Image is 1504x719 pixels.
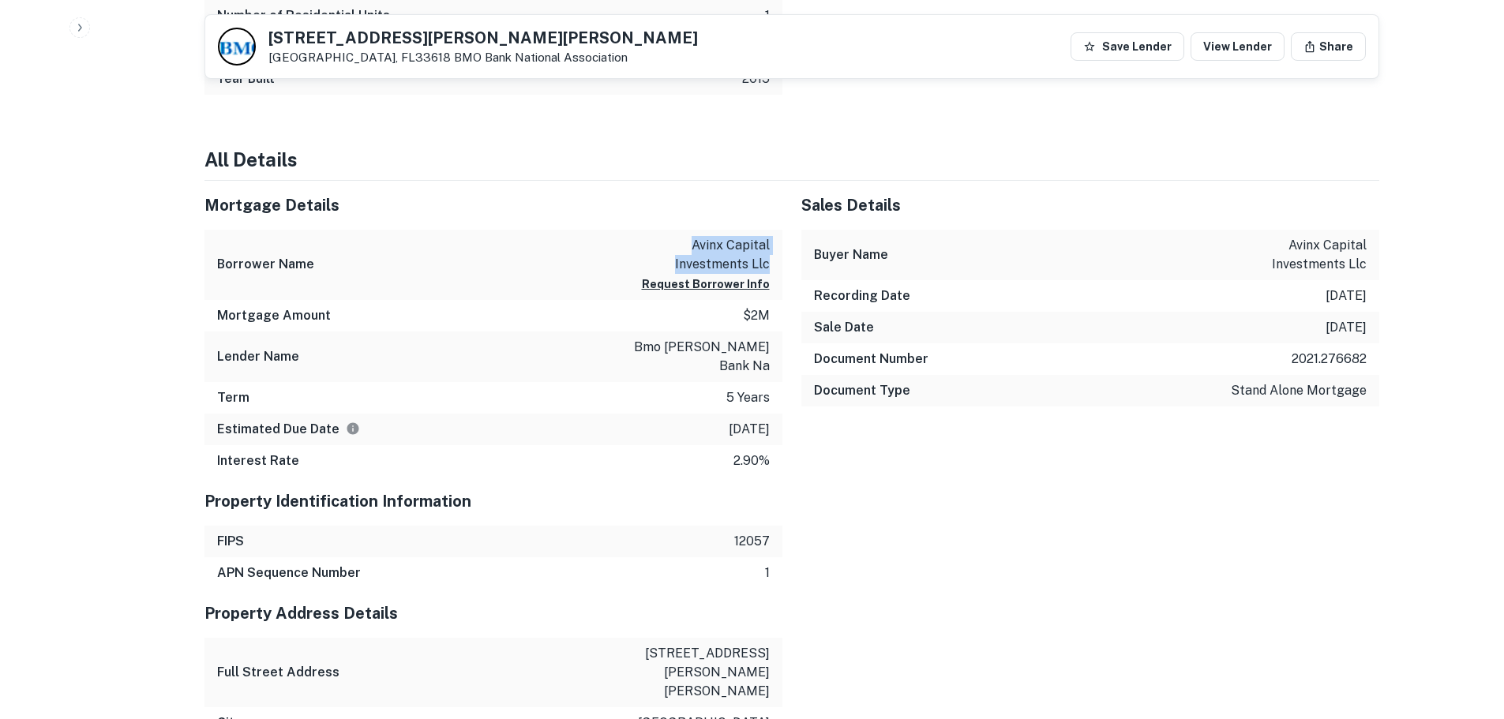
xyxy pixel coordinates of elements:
h6: Interest Rate [217,451,299,470]
p: [STREET_ADDRESS][PERSON_NAME][PERSON_NAME] [628,644,770,701]
button: Save Lender [1071,32,1184,61]
p: 12057 [734,532,770,551]
h6: Borrower Name [217,255,314,274]
h5: Property Address Details [204,601,782,625]
p: [DATE] [729,420,770,439]
h5: Mortgage Details [204,193,782,217]
h6: Term [217,388,249,407]
h6: Estimated Due Date [217,420,360,439]
h5: Property Identification Information [204,489,782,513]
h6: FIPS [217,532,244,551]
h6: Document Number [814,350,928,369]
p: [DATE] [1326,318,1367,337]
h6: Recording Date [814,286,910,305]
iframe: Chat Widget [1425,593,1504,668]
h4: All Details [204,145,1379,174]
p: 2.90% [733,451,770,470]
h6: Sale Date [814,318,874,337]
p: 1 [765,6,770,25]
h6: Lender Name [217,347,299,366]
p: avinx capital investments llc [628,236,770,274]
svg: Estimate is based on a standard schedule for this type of loan. [346,421,360,436]
h6: Full Street Address [217,663,339,682]
h6: Mortgage Amount [217,306,331,325]
p: avinx capital investments llc [1225,236,1367,274]
button: Share [1291,32,1366,61]
h6: Number of Residential Units [217,6,390,25]
p: [DATE] [1326,286,1367,305]
p: $2m [743,306,770,325]
h6: Document Type [814,381,910,400]
h6: Buyer Name [814,245,888,264]
a: View Lender [1191,32,1285,61]
h5: Sales Details [801,193,1379,217]
p: bmo [PERSON_NAME] bank na [628,338,770,376]
p: 2021.276682 [1292,350,1367,369]
h5: [STREET_ADDRESS][PERSON_NAME][PERSON_NAME] [268,30,698,46]
a: BMO Bank National Association [454,51,628,64]
p: stand alone mortgage [1231,381,1367,400]
p: [GEOGRAPHIC_DATA], FL33618 [268,51,698,65]
h6: APN Sequence Number [217,564,361,582]
p: 1 [765,564,770,582]
p: 5 years [726,388,770,407]
button: Request Borrower Info [642,275,770,294]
